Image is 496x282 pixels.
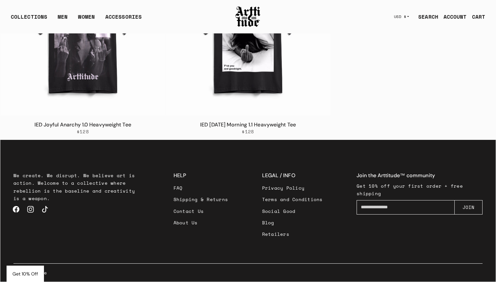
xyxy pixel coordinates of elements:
ul: Main navigation [6,13,147,26]
p: Get 10% off your first order + free shipping [357,182,483,197]
div: ACCESSORIES [105,13,142,26]
a: IED Joyful Anarchy 1.0 Heavyweight Tee [34,121,131,128]
a: FAQ [174,182,228,194]
h4: Join the Arttitude™ community [357,172,483,179]
a: Instagram [23,202,38,216]
input: Enter your email [357,200,455,215]
h3: HELP [174,172,228,179]
img: Arttitude [235,6,261,28]
button: USD $ [390,9,413,24]
a: Social Good [262,205,323,217]
a: Retailers [262,228,323,240]
div: CART [472,13,485,21]
a: WOMEN [78,13,95,26]
a: Open cart [467,10,485,23]
button: JOIN [454,200,483,215]
div: Get 10% Off [7,266,44,282]
a: Shipping & Returns [174,194,228,205]
a: ACCOUNT [438,10,467,23]
h3: LEGAL / INFO [262,172,323,179]
a: Facebook [9,202,23,216]
span: $128 [77,129,89,135]
div: COLLECTIONS [11,13,47,26]
a: IED [DATE] Morning 1.1 Heavyweight Tee [200,121,296,128]
a: TikTok [38,202,52,216]
span: $128 [242,129,254,135]
p: We create. We disrupt. We believe art is action. Welcome to a collective where rebellion is the b... [13,172,139,202]
a: SEARCH [413,10,438,23]
a: Terms and Conditions [262,194,323,205]
a: Privacy Policy [262,182,323,194]
a: Contact Us [174,205,228,217]
a: About Us [174,217,228,228]
span: Get 10% Off [12,271,38,277]
a: Blog [262,217,323,228]
span: USD $ [394,14,406,19]
a: MEN [58,13,68,26]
